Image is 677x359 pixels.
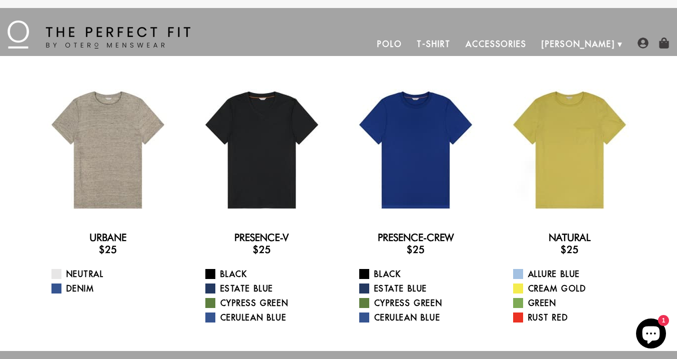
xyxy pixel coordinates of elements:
a: [PERSON_NAME] [534,32,623,56]
a: Black [205,268,331,280]
a: Polo [370,32,410,56]
h3: $25 [501,243,639,255]
a: Accessories [458,32,534,56]
a: Denim [51,282,177,294]
a: Natural [549,231,591,243]
img: The Perfect Fit - by Otero Menswear - Logo [7,20,190,48]
inbox-online-store-chat: Shopify online store chat [633,318,669,351]
a: Green [513,297,639,309]
a: Rust Red [513,311,639,323]
a: Presence-V [234,231,289,243]
a: Cypress Green [205,297,331,309]
h3: $25 [39,243,177,255]
h3: $25 [193,243,331,255]
h3: $25 [347,243,485,255]
a: Estate Blue [205,282,331,294]
a: Estate Blue [359,282,485,294]
a: Cerulean Blue [205,311,331,323]
a: Neutral [51,268,177,280]
img: user-account-icon.png [638,37,649,48]
a: Allure Blue [513,268,639,280]
a: Black [359,268,485,280]
a: T-Shirt [409,32,458,56]
a: Cream Gold [513,282,639,294]
a: Cerulean Blue [359,311,485,323]
a: Presence-Crew [378,231,454,243]
a: Cypress Green [359,297,485,309]
img: shopping-bag-icon.png [659,37,670,48]
a: Urbane [89,231,126,243]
